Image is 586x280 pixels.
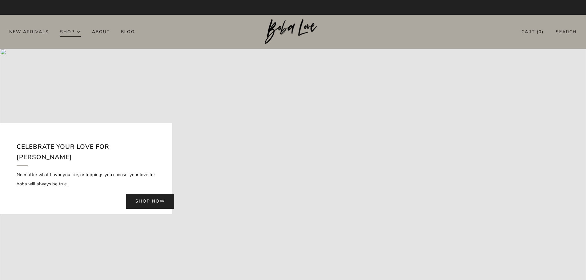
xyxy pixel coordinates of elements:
[17,142,156,166] h2: Celebrate your love for [PERSON_NAME]
[539,29,542,35] items-count: 0
[17,170,156,188] p: No matter what flavor you like, or toppings you choose, your love for boba will always be true.
[92,27,110,37] a: About
[60,27,81,37] a: Shop
[121,27,135,37] a: Blog
[265,19,321,44] img: Boba Love
[265,19,321,45] a: Boba Love
[521,27,544,37] a: Cart
[126,194,174,209] a: Shop now
[556,27,577,37] a: Search
[9,27,49,37] a: New Arrivals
